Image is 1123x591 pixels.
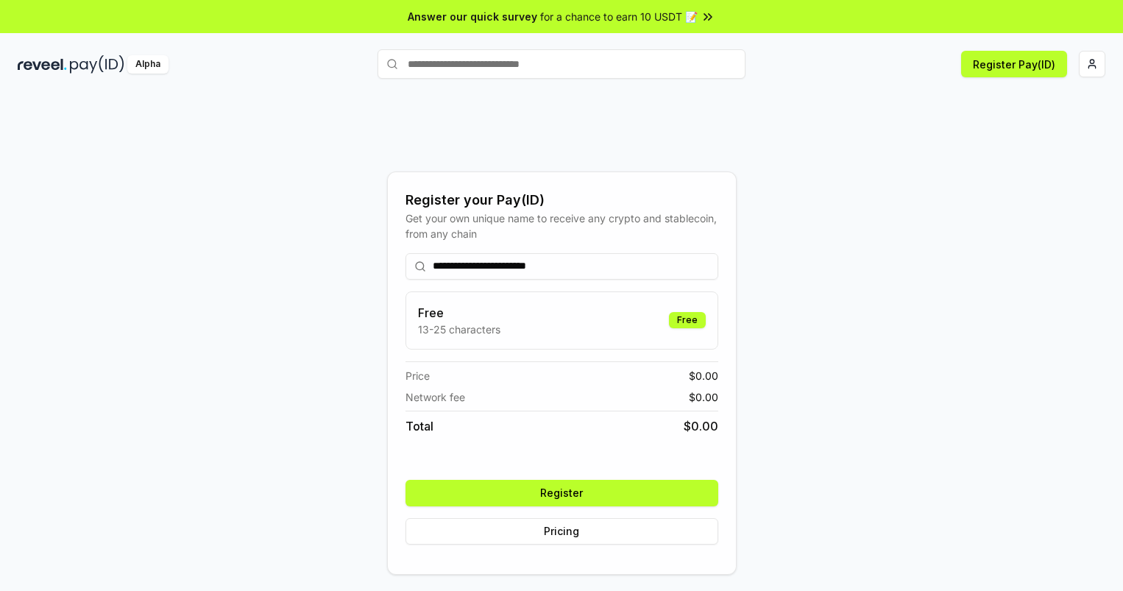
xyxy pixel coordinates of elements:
[540,9,698,24] span: for a chance to earn 10 USDT 📝
[405,210,718,241] div: Get your own unique name to receive any crypto and stablecoin, from any chain
[669,312,706,328] div: Free
[689,368,718,383] span: $ 0.00
[405,518,718,545] button: Pricing
[689,389,718,405] span: $ 0.00
[127,55,169,74] div: Alpha
[418,304,500,322] h3: Free
[961,51,1067,77] button: Register Pay(ID)
[405,368,430,383] span: Price
[418,322,500,337] p: 13-25 characters
[18,55,67,74] img: reveel_dark
[70,55,124,74] img: pay_id
[405,417,433,435] span: Total
[684,417,718,435] span: $ 0.00
[405,389,465,405] span: Network fee
[408,9,537,24] span: Answer our quick survey
[405,190,718,210] div: Register your Pay(ID)
[405,480,718,506] button: Register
